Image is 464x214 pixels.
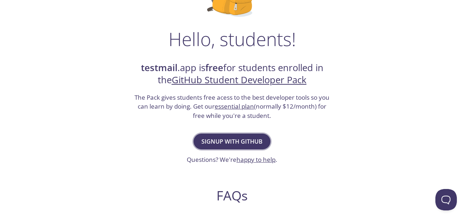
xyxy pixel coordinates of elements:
span: Signup with GitHub [201,136,263,146]
h2: .app is for students enrolled in the [134,62,331,86]
a: essential plan [215,102,254,110]
h1: Hello, students! [168,28,296,50]
a: happy to help [236,155,275,164]
strong: testmail [141,61,177,74]
strong: free [205,61,223,74]
h3: Questions? We're . [187,155,277,164]
a: GitHub Student Developer Pack [172,74,307,86]
button: Signup with GitHub [194,134,270,149]
h2: FAQs [95,188,370,204]
h3: The Pack gives students free acess to the best developer tools so you can learn by doing. Get our... [134,93,331,120]
iframe: Help Scout Beacon - Open [435,189,457,210]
